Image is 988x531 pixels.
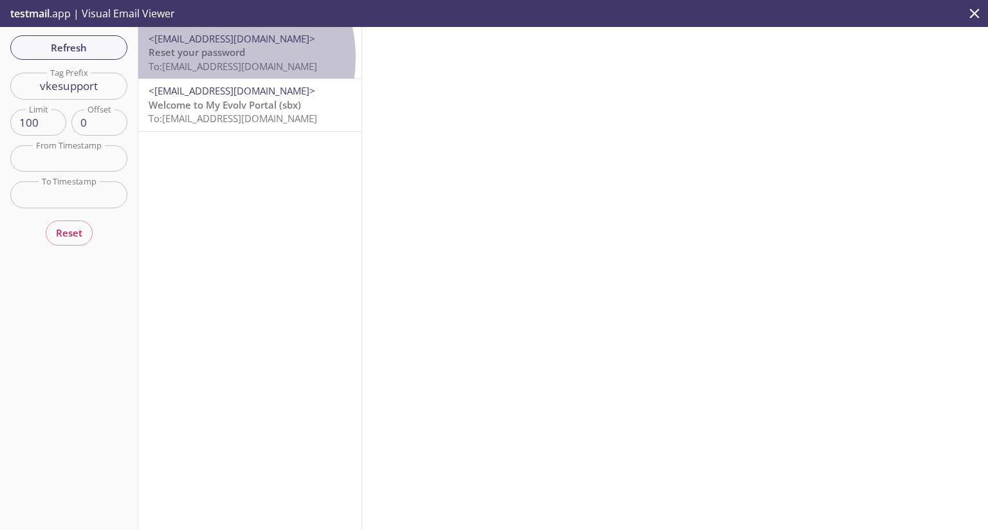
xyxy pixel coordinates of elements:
button: Reset [46,221,93,245]
div: <[EMAIL_ADDRESS][DOMAIN_NAME]>Welcome to My Evolv Portal (sbx)To:[EMAIL_ADDRESS][DOMAIN_NAME] [138,79,361,130]
span: To: [EMAIL_ADDRESS][DOMAIN_NAME] [149,60,317,73]
nav: emails [138,27,361,132]
span: Welcome to My Evolv Portal (sbx) [149,98,301,111]
span: Refresh [21,39,117,56]
span: Reset [56,224,82,241]
span: Reset your password [149,46,245,59]
span: To: [EMAIL_ADDRESS][DOMAIN_NAME] [149,112,317,125]
div: <[EMAIL_ADDRESS][DOMAIN_NAME]>Reset your passwordTo:[EMAIL_ADDRESS][DOMAIN_NAME] [138,27,361,78]
span: <[EMAIL_ADDRESS][DOMAIN_NAME]> [149,32,315,45]
button: Refresh [10,35,127,60]
span: testmail [10,6,50,21]
span: <[EMAIL_ADDRESS][DOMAIN_NAME]> [149,84,315,97]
